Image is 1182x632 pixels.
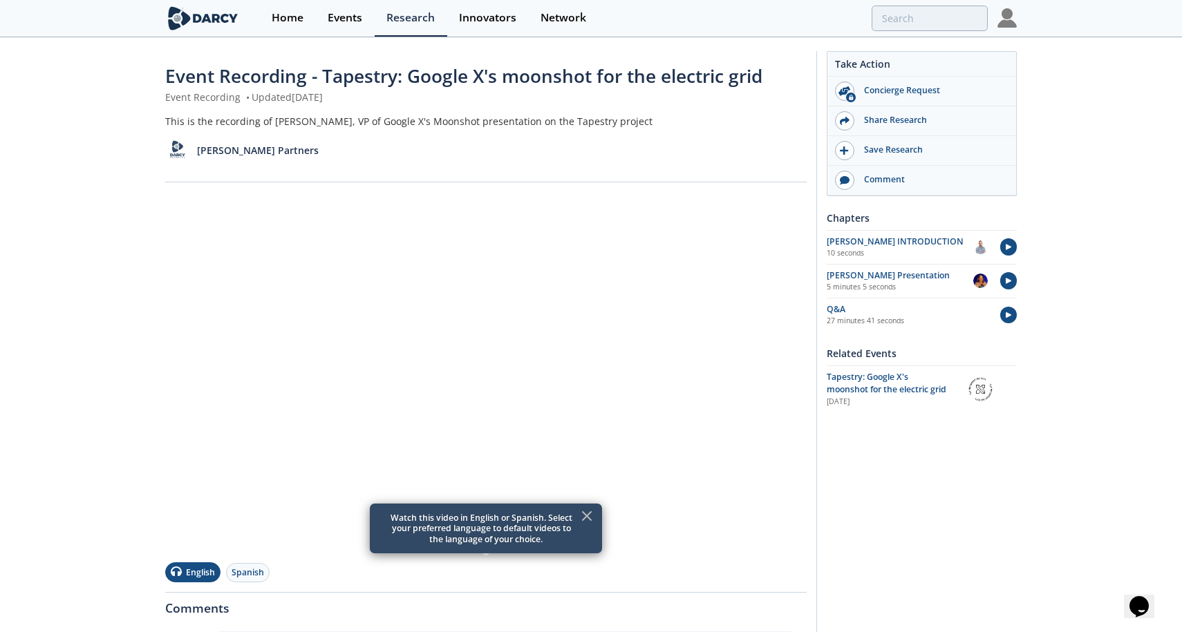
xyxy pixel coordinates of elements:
[827,316,988,327] p: 27 minutes 41 seconds
[827,206,1017,230] div: Chapters
[197,143,319,157] p: [PERSON_NAME] Partners
[827,341,1017,365] div: Related Events
[854,84,1009,97] div: Concierge Request
[459,12,516,23] div: Innovators
[959,377,1002,401] img: X Moonshot
[541,12,586,23] div: Network
[854,144,1009,156] div: Save Research
[973,240,988,254] img: lennart.jpg
[827,57,1016,77] div: Take Action
[827,282,973,293] p: 5 minutes 5 seconds
[854,173,1009,186] div: Comment
[165,593,807,615] div: Comments
[377,508,595,549] p: Watch this video in English or Spanish. Select your preferred language to default videos to the l...
[827,269,973,282] div: [PERSON_NAME] Presentation
[165,64,762,88] span: Event Recording - Tapestry: Google X's moonshot for the electric grid
[386,12,435,23] div: Research
[243,90,252,104] span: •
[827,248,973,259] p: 10 seconds
[872,6,988,31] input: Advanced Search
[328,12,362,23] div: Events
[1000,272,1017,289] img: play-chapters.svg
[165,192,807,553] iframe: vimeo
[165,114,807,128] div: This is the recording of [PERSON_NAME], VP of Google X's Moonshot presentation on the Tapestry pr...
[165,562,221,582] button: English
[827,236,973,248] div: [PERSON_NAME] INTRODUCTION
[1124,577,1168,618] iframe: chat widget
[165,6,241,30] img: logo-wide.svg
[827,371,1017,408] a: Tapestry: Google X's moonshot for the electric grid [DATE] X Moonshot
[973,274,988,288] img: N2X8fDa6Qniu8M615aoZ
[854,114,1009,126] div: Share Research
[1000,238,1017,256] img: play-chapters.svg
[165,90,807,104] div: Event Recording Updated [DATE]
[272,12,303,23] div: Home
[827,371,946,395] span: Tapestry: Google X's moonshot for the electric grid
[827,396,949,408] div: [DATE]
[827,303,988,316] div: Q&A
[1000,307,1017,324] img: play-chapters.svg
[997,8,1017,28] img: Profile
[226,563,270,582] button: Spanish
